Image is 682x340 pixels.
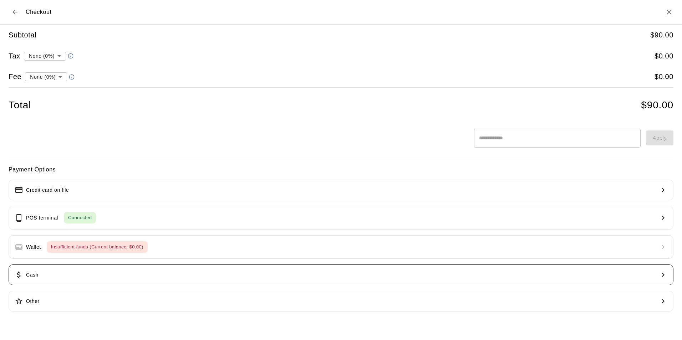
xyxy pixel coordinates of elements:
h5: $ 90.00 [650,30,673,40]
button: Credit card on file [9,180,673,200]
p: POS terminal [26,214,58,222]
div: None (0%) [24,49,66,62]
h5: Tax [9,51,20,61]
h4: Total [9,99,31,112]
button: POS terminalConnected [9,206,673,230]
h5: $ 0.00 [655,51,673,61]
button: Other [9,291,673,311]
div: None (0%) [25,70,67,83]
button: Cash [9,264,673,285]
h6: Payment Options [9,165,673,174]
h5: $ 0.00 [655,72,673,82]
p: Cash [26,271,39,279]
button: Back to cart [9,6,21,19]
h5: Subtotal [9,30,36,40]
h5: Fee [9,72,21,82]
button: Close [665,8,673,16]
div: Checkout [9,6,52,19]
p: Other [26,298,40,305]
p: Credit card on file [26,186,69,194]
span: Connected [64,214,96,222]
h4: $ 90.00 [641,99,673,112]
